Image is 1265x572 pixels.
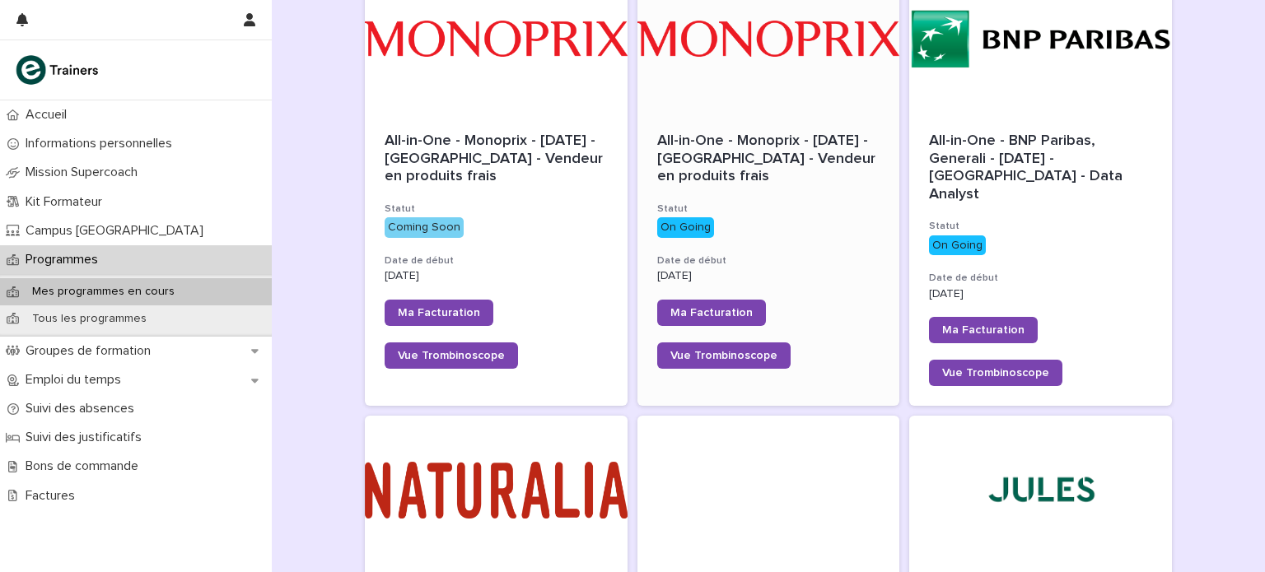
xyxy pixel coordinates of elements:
h3: Statut [929,220,1152,233]
a: Vue Trombinoscope [929,360,1062,386]
p: Factures [19,488,88,504]
p: Accueil [19,107,80,123]
span: All-in-One - Monoprix - [DATE] - [GEOGRAPHIC_DATA] - Vendeur en produits frais [657,133,880,184]
p: Tous les programmes [19,312,160,326]
span: All-in-One - BNP Paribas, Generali - [DATE] - [GEOGRAPHIC_DATA] - Data Analyst [929,133,1127,202]
span: Vue Trombinoscope [398,350,505,361]
h3: Date de début [385,254,608,267]
p: [DATE] [385,269,608,283]
p: [DATE] [929,287,1152,301]
p: Groupes de formation [19,343,164,359]
p: Bons de commande [19,458,152,474]
span: Vue Trombinoscope [942,367,1049,379]
h3: Statut [385,202,608,216]
div: Coming Soon [385,217,464,238]
span: All-in-One - Monoprix - [DATE] - [GEOGRAPHIC_DATA] - Vendeur en produits frais [385,133,607,184]
p: Suivi des justificatifs [19,430,155,445]
div: On Going [929,235,986,256]
div: On Going [657,217,714,238]
span: Ma Facturation [670,307,753,319]
span: Ma Facturation [942,324,1025,336]
p: Campus [GEOGRAPHIC_DATA] [19,223,217,239]
p: Mission Supercoach [19,165,151,180]
a: Ma Facturation [929,317,1038,343]
a: Vue Trombinoscope [657,342,791,369]
p: Emploi du temps [19,372,134,388]
p: [DATE] [657,269,880,283]
a: Vue Trombinoscope [385,342,518,369]
p: Suivi des absences [19,401,147,416]
p: Mes programmes en cours [19,285,188,299]
p: Kit Formateur [19,194,115,210]
p: Informations personnelles [19,136,185,151]
span: Ma Facturation [398,307,480,319]
span: Vue Trombinoscope [670,350,777,361]
h3: Date de début [657,254,880,267]
h3: Statut [657,202,880,216]
a: Ma Facturation [657,300,766,326]
a: Ma Facturation [385,300,493,326]
img: K0CqGN7SDeD6s4JG8KQk [13,53,104,86]
h3: Date de début [929,272,1152,285]
p: Programmes [19,252,111,267]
